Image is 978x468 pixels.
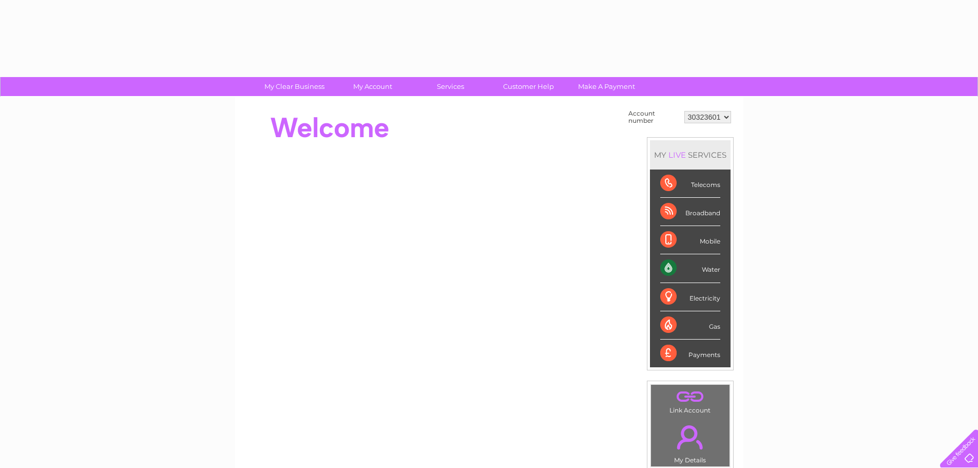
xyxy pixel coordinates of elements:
td: Link Account [650,384,730,417]
div: Mobile [660,226,720,254]
a: My Account [330,77,415,96]
a: Services [408,77,493,96]
div: LIVE [666,150,688,160]
div: Gas [660,311,720,340]
td: My Details [650,417,730,467]
div: MY SERVICES [650,140,731,170]
a: . [654,419,727,455]
a: . [654,387,727,405]
div: Water [660,254,720,283]
div: Broadband [660,198,720,226]
td: Account number [626,107,682,127]
a: Make A Payment [564,77,649,96]
a: Customer Help [486,77,571,96]
div: Electricity [660,283,720,311]
div: Payments [660,340,720,367]
a: My Clear Business [252,77,337,96]
div: Telecoms [660,170,720,198]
